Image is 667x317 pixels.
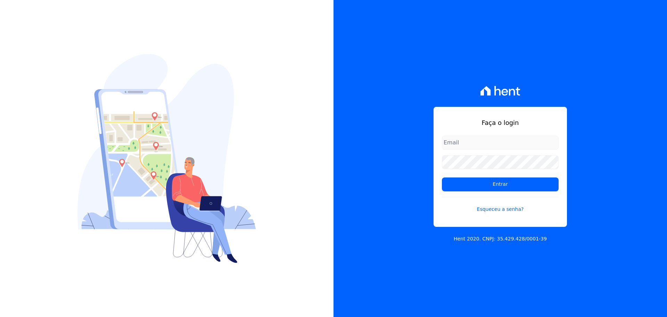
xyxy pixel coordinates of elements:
[454,235,547,243] p: Hent 2020. CNPJ: 35.429.428/0001-39
[442,197,559,213] a: Esqueceu a senha?
[442,118,559,127] h1: Faça o login
[442,136,559,150] input: Email
[77,54,256,263] img: Login
[442,177,559,191] input: Entrar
